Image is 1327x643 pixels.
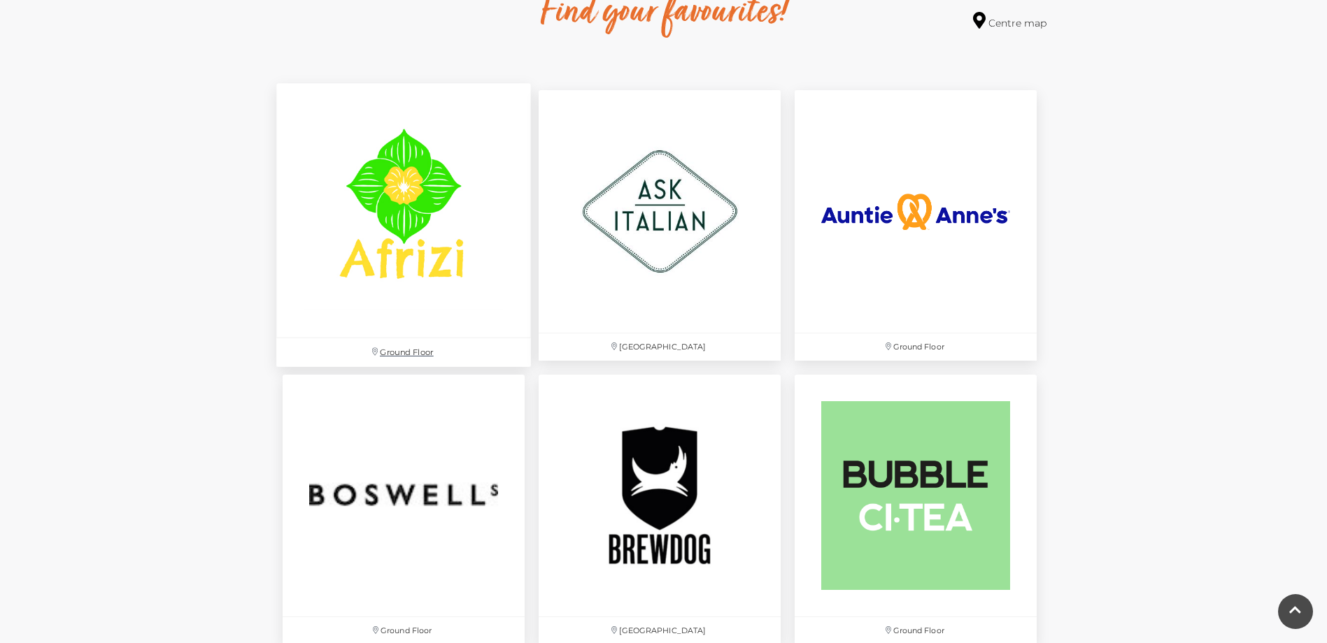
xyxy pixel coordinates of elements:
p: Ground Floor [276,338,531,367]
a: Ground Floor [269,76,538,375]
p: [GEOGRAPHIC_DATA] [539,333,781,361]
a: [GEOGRAPHIC_DATA] [532,83,788,367]
a: Centre map [973,12,1046,31]
p: Ground Floor [795,333,1037,361]
a: Ground Floor [788,83,1044,367]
